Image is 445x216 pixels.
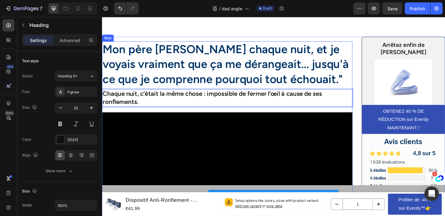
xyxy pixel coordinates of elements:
button: increment [287,192,299,204]
button: 7 [2,2,45,15]
button: Save [382,2,402,15]
input: quantity [255,192,287,204]
p: Settings [30,37,47,44]
p: Advanced [60,37,80,44]
div: Open Intercom Messenger [424,186,439,201]
button: Show more [22,166,97,176]
a: OBTENEZ 40 % DE RÉDUCTION sur Everdy MAINTENANT ! [275,93,363,124]
div: Size [22,187,38,195]
span: Save [387,6,397,11]
div: Undo/Redo [114,2,139,15]
button: Heading 5* [55,71,97,82]
div: Size [22,104,38,112]
div: Font [22,89,30,95]
span: / [219,5,221,12]
a: Profiter de -40% sur Everdy™ [113,183,251,206]
p: Chaque nuit, c’était la même chose : impossible de fermer l’œil à cause de ses ronflements. [1,77,265,94]
button: Profiter de -40% sur Everdy™👉 [303,187,360,209]
span: Draft [263,6,272,11]
p: Mon père [PERSON_NAME] chaque nuit, et je voyais vraiment que ça me dérangeait... jusqu'à ce que ... [1,26,265,73]
button: Publish [405,2,430,15]
p: Heading [29,21,95,29]
span: Add new variant [141,198,169,202]
div: 121212 [67,137,96,143]
div: Align [22,151,39,160]
img: TOOTH_GUARD_IMAGE_7_RENDER1_aaa4d738-214e-439a-801f-3d1daa4f0e4b.webp [289,45,349,93]
p: 7 [40,5,42,12]
input: Auto [55,200,97,211]
iframe: Design area [102,17,445,216]
div: Text style [22,58,39,64]
div: Profiter de -40% sur Everdy™👉 [310,189,352,207]
span: dad angle [222,5,242,12]
h2: Arrêtez enfin de [PERSON_NAME] [275,25,363,42]
div: Row [1,19,11,25]
div: Publish [410,5,425,12]
span: sync data [174,198,191,202]
button: decrement [242,192,255,204]
div: Styles [22,73,33,79]
span: Heading 5* [58,73,77,79]
div: Beta [5,111,15,115]
div: 450 [6,64,15,69]
div: Show more [46,168,74,174]
div: Width [22,203,32,208]
div: Figtree [67,89,96,95]
span: or [169,198,191,202]
div: Color [22,137,31,142]
p: Setup options like colors, sizes with product variant. [141,192,233,203]
div: €41,99 [24,199,121,207]
p: OBTENEZ 40 % DE RÉDUCTION sur Everdy MAINTENANT ! [282,95,356,121]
